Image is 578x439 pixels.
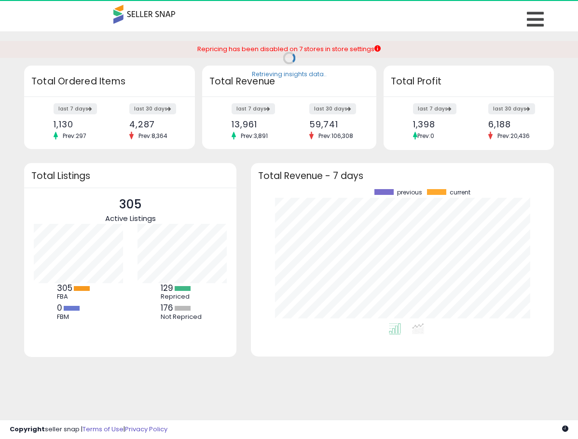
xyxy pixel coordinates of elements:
[314,132,358,140] span: Prev: 106,308
[54,119,102,129] div: 1,130
[161,293,204,301] div: Repriced
[57,282,72,294] b: 305
[232,119,282,129] div: 13,961
[493,132,535,140] span: Prev: 20,436
[58,132,91,140] span: Prev: 297
[413,103,456,114] label: last 7 days
[10,425,167,434] div: seller snap | |
[413,119,462,129] div: 1,398
[209,75,369,88] h3: Total Revenue
[129,103,176,114] label: last 30 days
[134,132,172,140] span: Prev: 8,364
[197,45,381,54] div: Repricing has been disabled on 7 stores in store settings
[161,282,173,294] b: 129
[57,302,62,314] b: 0
[31,172,229,179] h3: Total Listings
[161,302,173,314] b: 176
[129,119,178,129] div: 4,287
[31,75,188,88] h3: Total Ordered Items
[83,425,124,434] a: Terms of Use
[236,132,273,140] span: Prev: 3,891
[105,213,156,223] span: Active Listings
[450,189,470,196] span: current
[232,103,275,114] label: last 7 days
[57,313,100,321] div: FBM
[309,119,359,129] div: 59,741
[105,195,156,214] p: 305
[391,75,547,88] h3: Total Profit
[258,172,547,179] h3: Total Revenue - 7 days
[309,103,356,114] label: last 30 days
[10,425,45,434] strong: Copyright
[397,189,422,196] span: previous
[417,132,434,140] span: Prev: 0
[488,119,537,129] div: 6,188
[57,293,100,301] div: FBA
[488,103,535,114] label: last 30 days
[54,103,97,114] label: last 7 days
[252,70,327,79] div: Retrieving insights data..
[161,313,204,321] div: Not Repriced
[125,425,167,434] a: Privacy Policy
